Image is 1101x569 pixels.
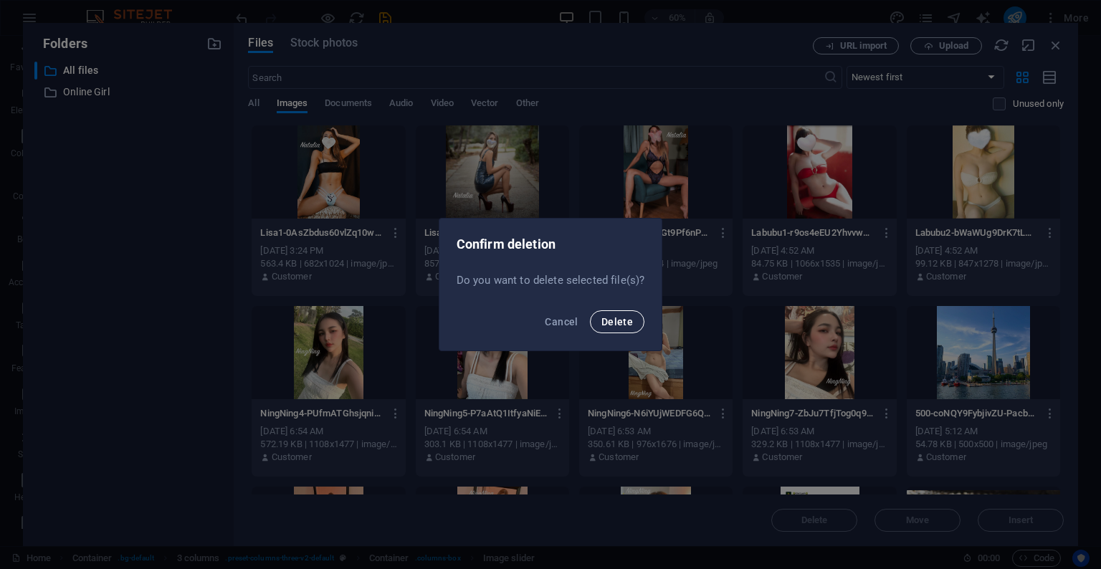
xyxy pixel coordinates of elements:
span: Delete [601,316,633,327]
p: Do you want to delete selected file(s)? [457,273,645,287]
button: Cancel [539,310,583,333]
h2: Confirm deletion [457,236,645,253]
span: Cancel [545,316,578,327]
button: Delete [590,310,644,333]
